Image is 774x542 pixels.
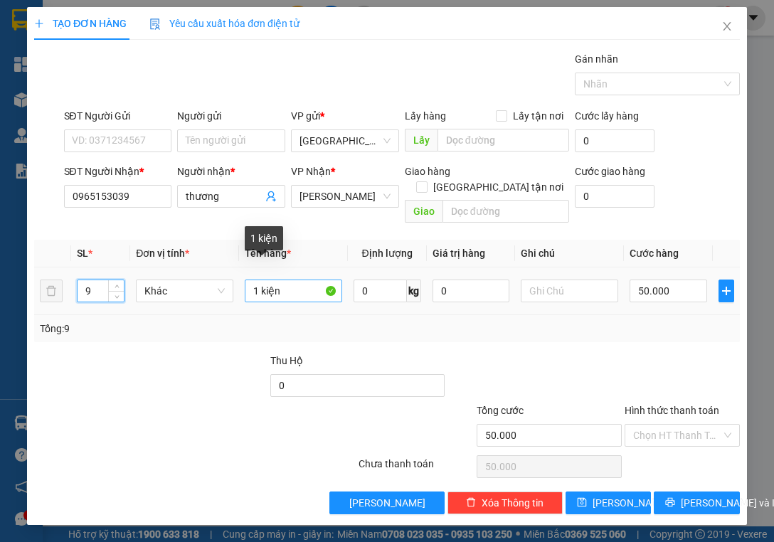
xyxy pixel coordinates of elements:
th: Ghi chú [515,240,624,267]
span: Thu Hộ [270,355,303,366]
span: down [112,292,121,301]
span: [PERSON_NAME] [349,495,425,511]
span: Lấy hàng [405,110,446,122]
label: Cước lấy hàng [575,110,639,122]
span: plus [34,18,44,28]
button: save[PERSON_NAME] [566,491,651,514]
div: Người nhận [177,164,285,179]
span: close [721,21,733,32]
input: 0 [433,280,510,302]
input: VD: Bàn, Ghế [245,280,342,302]
span: Định lượng [361,248,412,259]
span: Increase Value [108,280,124,291]
button: plus [719,280,734,302]
div: Tổng: 9 [40,321,300,336]
span: delete [466,497,476,509]
span: Giá trị hàng [433,248,485,259]
span: Cước hàng [630,248,679,259]
span: Decrease Value [108,291,124,302]
span: VP Nhận [291,166,331,177]
span: Lấy tận nơi [507,108,569,124]
div: SĐT Người Nhận [64,164,172,179]
span: Yêu cầu xuất hóa đơn điện tử [149,18,299,29]
span: Giao hàng [405,166,450,177]
span: Sài Gòn [299,130,391,152]
span: save [577,497,587,509]
button: delete [40,280,63,302]
span: SL [77,248,88,259]
span: Khác [144,280,225,302]
div: 1 kiện [245,226,283,250]
input: Ghi Chú [521,280,618,302]
input: Cước lấy hàng [575,129,654,152]
button: printer[PERSON_NAME] và In [654,491,739,514]
label: Hình thức thanh toán [625,405,719,416]
div: VP gửi [291,108,399,124]
input: Dọc đường [438,129,570,152]
img: icon [149,18,161,30]
div: Chưa thanh toán [357,456,475,481]
span: plus [719,285,733,297]
span: Tổng cước [477,405,524,416]
button: Close [707,7,747,47]
span: Xóa Thông tin [482,495,544,511]
span: up [112,282,121,291]
button: [PERSON_NAME] [329,491,445,514]
span: Lấy [405,129,438,152]
span: Tên hàng [245,248,291,259]
span: Đơn vị tính [136,248,189,259]
div: SĐT Người Gửi [64,108,172,124]
label: Gán nhãn [575,53,618,65]
label: Cước giao hàng [575,166,645,177]
span: printer [665,497,675,509]
div: Người gửi [177,108,285,124]
button: deleteXóa Thông tin [447,491,563,514]
span: Tiên Thuỷ [299,186,391,207]
span: TẠO ĐƠN HÀNG [34,18,127,29]
span: kg [407,280,421,302]
input: Dọc đường [442,200,570,223]
span: [GEOGRAPHIC_DATA] tận nơi [428,179,569,195]
span: [PERSON_NAME] [593,495,669,511]
span: user-add [265,191,277,202]
span: Giao [405,200,442,223]
input: Cước giao hàng [575,185,654,208]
